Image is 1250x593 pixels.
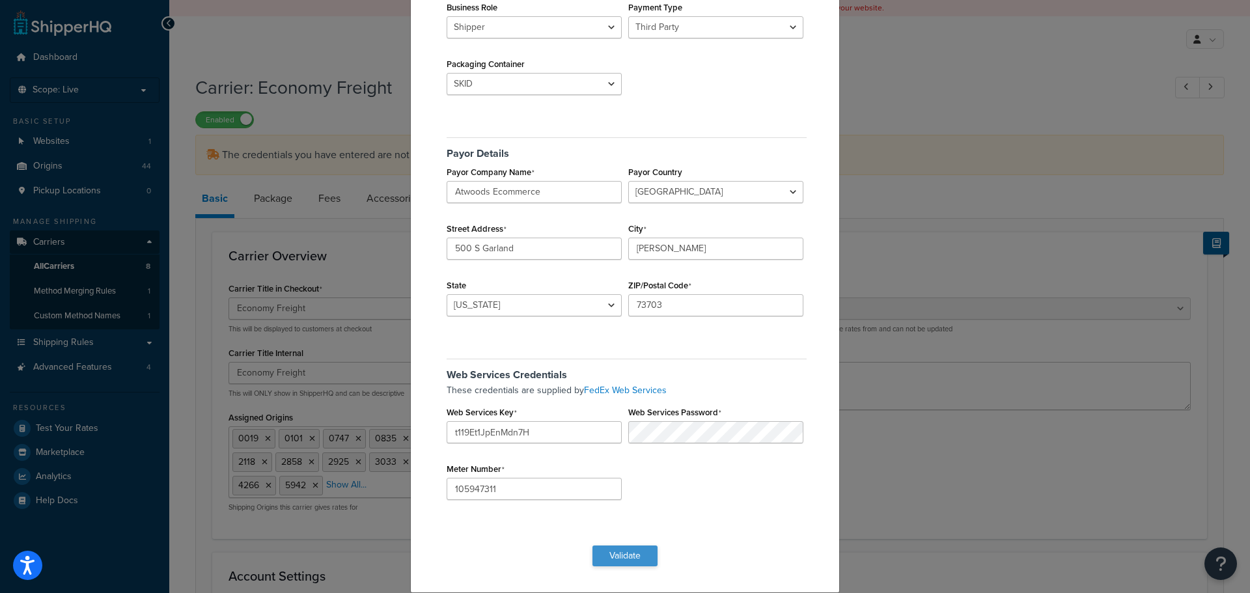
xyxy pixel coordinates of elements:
[447,3,497,12] label: Business Role
[628,167,682,177] label: Payor Country
[447,167,535,178] label: Payor Company Name
[447,383,807,398] p: These credentials are supplied by
[447,464,505,475] label: Meter Number
[447,407,517,418] label: Web Services Key
[628,281,691,291] label: ZIP/Postal Code
[584,383,667,397] a: FedEx Web Services
[628,224,646,234] label: City
[447,59,525,69] label: Packaging Container
[447,224,507,234] label: Street Address
[447,281,466,290] label: State
[592,545,658,566] button: Validate
[447,137,807,159] h5: Payor Details
[628,3,682,12] label: Payment Type
[628,407,721,418] label: Web Services Password
[447,359,807,381] h5: Web Services Credentials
